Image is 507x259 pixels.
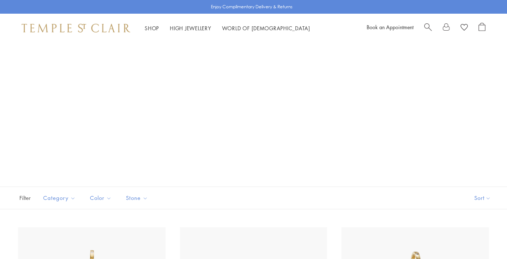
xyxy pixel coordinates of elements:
a: Search [424,23,432,34]
a: World of [DEMOGRAPHIC_DATA]World of [DEMOGRAPHIC_DATA] [222,24,310,32]
span: Stone [122,193,153,202]
p: Enjoy Complimentary Delivery & Returns [211,3,293,10]
img: Temple St. Clair [22,24,130,32]
a: Open Shopping Bag [479,23,485,34]
span: Color [86,193,117,202]
button: Color [85,190,117,206]
a: ShopShop [145,24,159,32]
a: View Wishlist [461,23,468,34]
a: Book an Appointment [367,23,413,31]
nav: Main navigation [145,24,310,33]
button: Show sort by [458,187,507,209]
span: Category [40,193,81,202]
button: Stone [121,190,153,206]
button: Category [38,190,81,206]
a: High JewelleryHigh Jewellery [170,24,211,32]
